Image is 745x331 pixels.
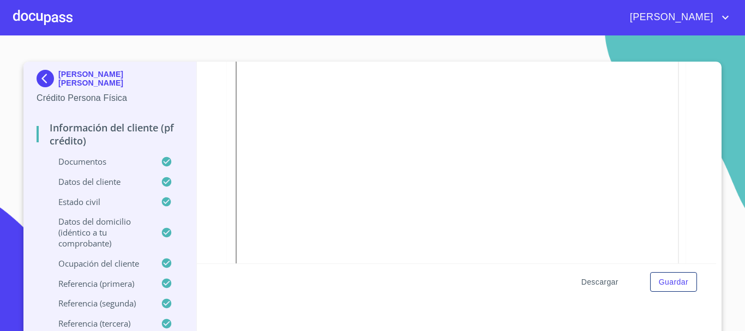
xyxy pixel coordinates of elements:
p: Referencia (primera) [37,278,161,289]
p: Datos del domicilio (idéntico a tu comprobante) [37,216,161,249]
p: Datos del cliente [37,176,161,187]
p: Información del cliente (PF crédito) [37,121,183,147]
span: Descargar [581,275,618,289]
p: Crédito Persona Física [37,92,183,105]
p: Ocupación del Cliente [37,258,161,269]
span: Guardar [659,275,688,289]
button: account of current user [622,9,732,26]
img: Docupass spot blue [37,70,58,87]
p: Estado Civil [37,196,161,207]
button: Descargar [577,272,623,292]
div: [PERSON_NAME] [PERSON_NAME] [37,70,183,92]
span: [PERSON_NAME] [622,9,719,26]
p: Referencia (tercera) [37,318,161,329]
button: Guardar [650,272,697,292]
p: Referencia (segunda) [37,298,161,309]
p: [PERSON_NAME] [PERSON_NAME] [58,70,183,87]
p: Documentos [37,156,161,167]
